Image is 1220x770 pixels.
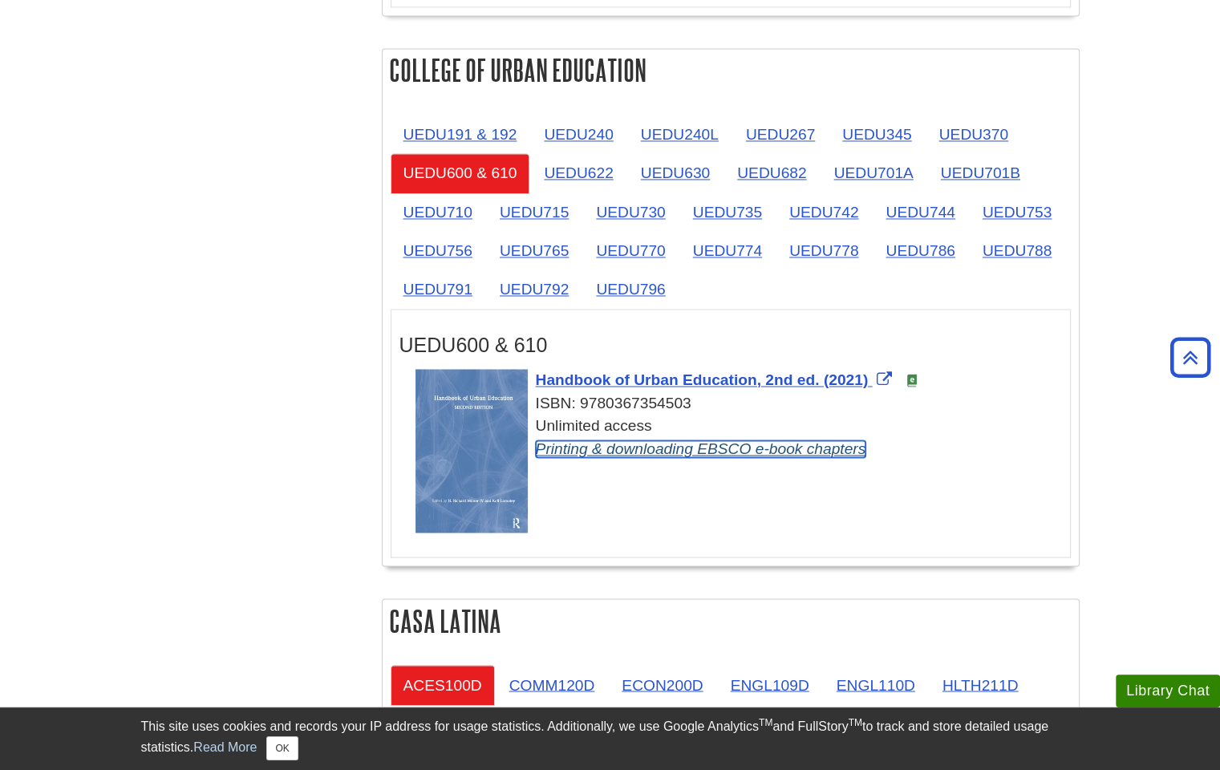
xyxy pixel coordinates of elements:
a: SOSC201D [501,704,607,744]
a: UEDU792 [487,269,582,309]
a: UEDU240 [531,115,626,154]
a: ENGL110D [824,665,928,704]
a: ACES100D [391,665,495,704]
sup: TM [849,717,862,728]
a: Link opens in new window [536,440,866,457]
a: UEDU796 [583,269,678,309]
a: UEDU730 [583,192,678,232]
a: UEDU744 [873,192,967,232]
h2: Casa Latina [383,599,1079,642]
img: Cover Art [415,369,528,533]
a: UEDU701A [821,153,926,192]
a: UEDU191 & 192 [391,115,530,154]
a: UEDU240L [628,115,732,154]
a: Link opens in new window [536,371,896,388]
a: UEDU600 & 610 [391,153,530,192]
a: UEDU682 [724,153,819,192]
a: MGMT653D [391,704,500,744]
a: HLTH211D [930,665,1032,704]
a: UEDU774 [680,231,775,270]
a: UEDU267 [733,115,828,154]
a: UEDU770 [583,231,678,270]
a: UEDU742 [776,192,871,232]
a: COMM120D [497,665,608,704]
a: UEDU715 [487,192,582,232]
span: Handbook of Urban Education, 2nd ed. (2021) [536,371,869,388]
a: UEDU710 [391,192,485,232]
button: Close [266,736,298,760]
a: Read More [193,740,257,754]
a: UEDU735 [680,192,775,232]
a: UEDU778 [776,231,871,270]
div: This site uses cookies and records your IP address for usage statistics. Additionally, we use Goo... [141,717,1080,760]
a: UEDU370 [926,115,1021,154]
a: UEDU765 [487,231,582,270]
a: ECON200D [609,665,715,704]
a: UEDU345 [829,115,924,154]
a: UEDU622 [531,153,626,192]
div: ISBN: 9780367354503 [415,392,1062,415]
a: UEDU701B [928,153,1033,192]
a: UEDU791 [391,269,485,309]
div: Unlimited access [415,415,1062,461]
a: UEDU786 [873,231,967,270]
a: ENGL109D [718,665,822,704]
img: e-Book [906,374,918,387]
button: Library Chat [1116,675,1220,707]
a: UEDU682D [772,704,878,744]
a: UEDU756 [391,231,485,270]
h3: UEDU600 & 610 [399,334,1062,357]
a: UEDU753 [970,192,1064,232]
sup: TM [759,717,772,728]
h2: College of Urban Education [383,49,1079,91]
a: UEDU788 [970,231,1064,270]
a: UEDU600D & 610D [609,704,771,744]
a: UEDU630 [628,153,723,192]
a: Back to Top [1165,346,1216,368]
